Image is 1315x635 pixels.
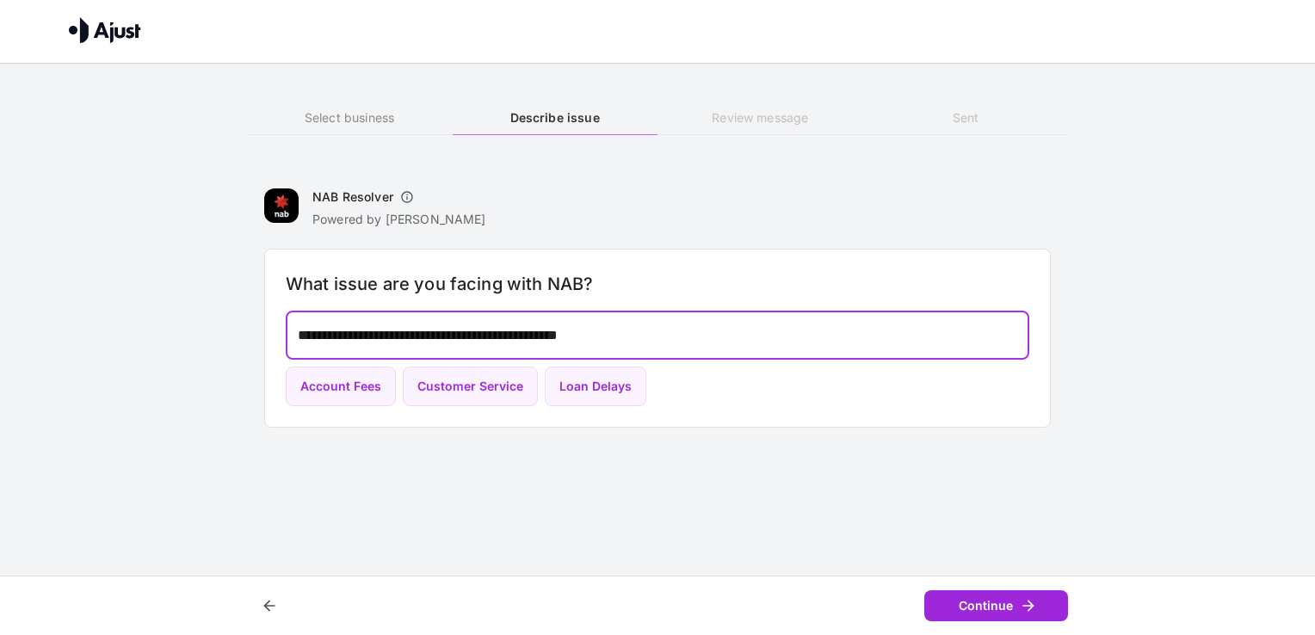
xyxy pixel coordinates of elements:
h6: Sent [863,108,1068,127]
h6: Review message [657,108,862,127]
h6: NAB Resolver [312,188,393,206]
button: Customer Service [403,367,538,407]
h6: What issue are you facing with NAB? [286,270,1029,298]
h6: Select business [247,108,452,127]
img: Ajust [69,17,141,43]
p: Powered by [PERSON_NAME] [312,211,486,228]
h6: Describe issue [453,108,657,127]
button: Loan Delays [545,367,646,407]
button: Continue [924,590,1068,622]
img: NAB [264,188,299,223]
button: Account Fees [286,367,396,407]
